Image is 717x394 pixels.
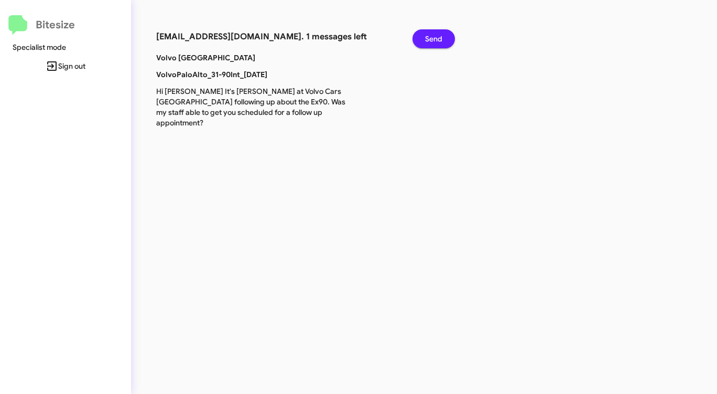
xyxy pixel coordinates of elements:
a: Bitesize [8,15,75,35]
button: Send [412,29,455,48]
b: Volvo [GEOGRAPHIC_DATA] [156,53,255,62]
p: Hi [PERSON_NAME] It's [PERSON_NAME] at Volvo Cars [GEOGRAPHIC_DATA] following up about the Ex90. ... [148,86,353,128]
h3: [EMAIL_ADDRESS][DOMAIN_NAME]. 1 messages left [156,29,397,44]
span: Send [425,29,442,48]
span: Sign out [8,57,123,76]
b: VolvoPaloAlto_31-90Int_[DATE] [156,70,267,79]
